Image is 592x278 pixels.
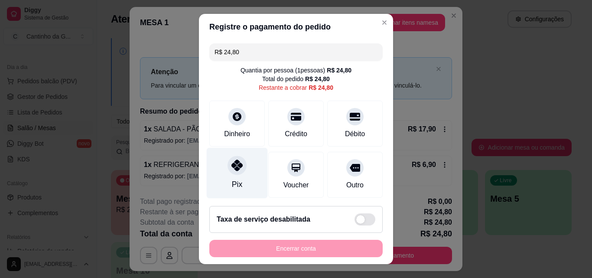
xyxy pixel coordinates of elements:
div: Quantia por pessoa ( 1 pessoas) [241,66,351,75]
div: R$ 24,80 [309,83,333,92]
button: Close [377,16,391,29]
div: Crédito [285,129,307,139]
div: Dinheiro [224,129,250,139]
div: Voucher [283,180,309,190]
div: Restante a cobrar [259,83,333,92]
h2: Taxa de serviço desabilitada [217,214,310,225]
div: Outro [346,180,364,190]
div: Pix [232,179,242,190]
input: Ex.: hambúrguer de cordeiro [215,43,377,61]
div: R$ 24,80 [327,66,351,75]
div: Débito [345,129,365,139]
div: Total do pedido [262,75,330,83]
header: Registre o pagamento do pedido [199,14,393,40]
div: R$ 24,80 [305,75,330,83]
